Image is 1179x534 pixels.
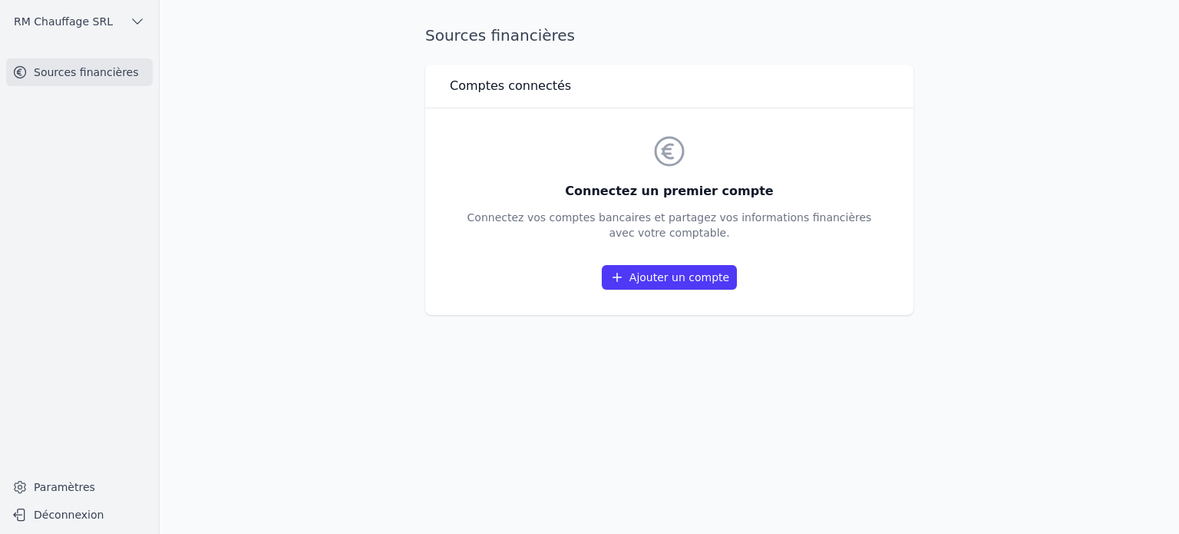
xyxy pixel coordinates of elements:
button: RM Chauffage SRL [6,9,153,34]
h3: Comptes connectés [450,77,571,95]
a: Paramètres [6,475,153,499]
a: Sources financières [6,58,153,86]
h1: Sources financières [425,25,575,46]
span: RM Chauffage SRL [14,14,113,29]
p: Connectez vos comptes bancaires et partagez vos informations financières avec votre comptable. [467,210,872,240]
h3: Connectez un premier compte [467,182,872,201]
a: Ajouter un compte [602,265,737,290]
button: Déconnexion [6,502,153,527]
